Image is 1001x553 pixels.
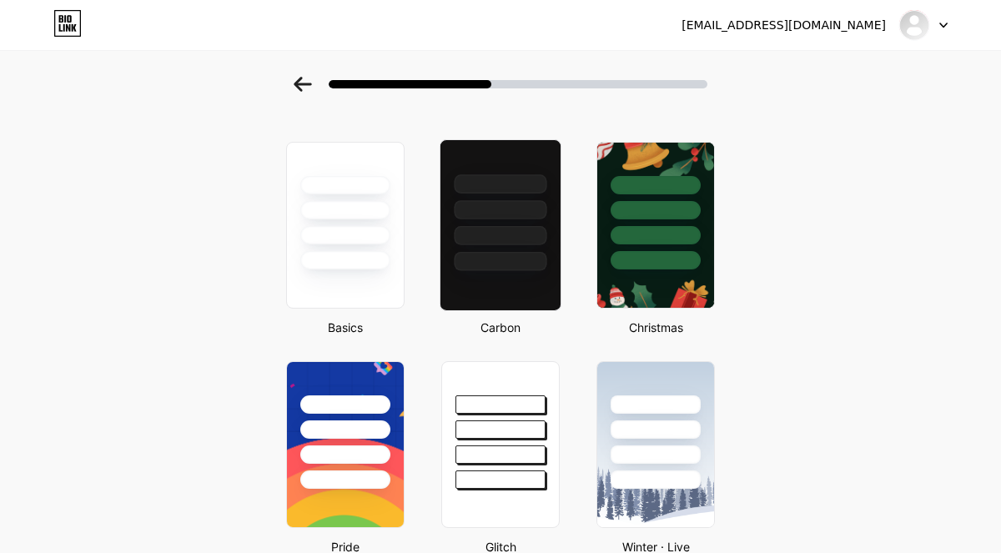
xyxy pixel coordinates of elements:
div: [EMAIL_ADDRESS][DOMAIN_NAME] [682,17,886,34]
div: Basics [281,319,410,336]
img: Đanh Lê [898,9,930,41]
div: Christmas [591,319,720,336]
div: Carbon [436,319,565,336]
